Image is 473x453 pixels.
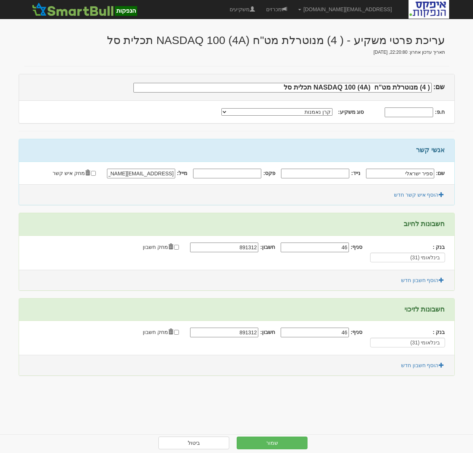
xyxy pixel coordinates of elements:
label: סניף: [351,328,363,336]
span: מחק חשבון [143,329,173,335]
input: שם לדוח מסווגים לתשקיף [133,83,432,93]
h2: עריכת פרטי משקיע - ( 4) מנוטרלת מט"ח NASDAQ 100 (4A) תכלית סל [19,34,445,46]
label: חשבון: [260,328,275,336]
button: שמור [237,437,308,449]
a: הוסף חשבון חדש [396,359,449,372]
label: שם: [436,169,445,177]
span: מחק איש קשר [53,170,90,176]
label: שם: [433,84,445,91]
label: בנק : [433,243,445,251]
strong: חשבונות לזיכוי [404,306,445,313]
strong: אנשי קשר [416,146,445,154]
label: פקס: [263,169,275,177]
label: סוג משקיע: [338,108,364,116]
a: הוסף חשבון חדש [396,274,449,287]
label: מייל: [177,169,188,177]
label: נייד: [351,169,360,177]
h6: תאריך עדכון אחרון: 22:20:80, [DATE] [19,50,445,55]
img: סמארטבול - מערכת לניהול הנפקות [30,2,139,17]
a: ביטול [158,437,229,449]
a: הוסף איש קשר חדש [389,188,449,201]
span: מחק חשבון [143,244,173,250]
label: חשבון: [260,243,275,251]
input: שם בנק [370,338,445,347]
label: סניף: [351,243,363,251]
label: ח.פ: [435,108,445,116]
label: בנק : [433,328,445,336]
strong: חשבונות לחיוב [404,220,445,228]
input: שם בנק [370,253,445,262]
